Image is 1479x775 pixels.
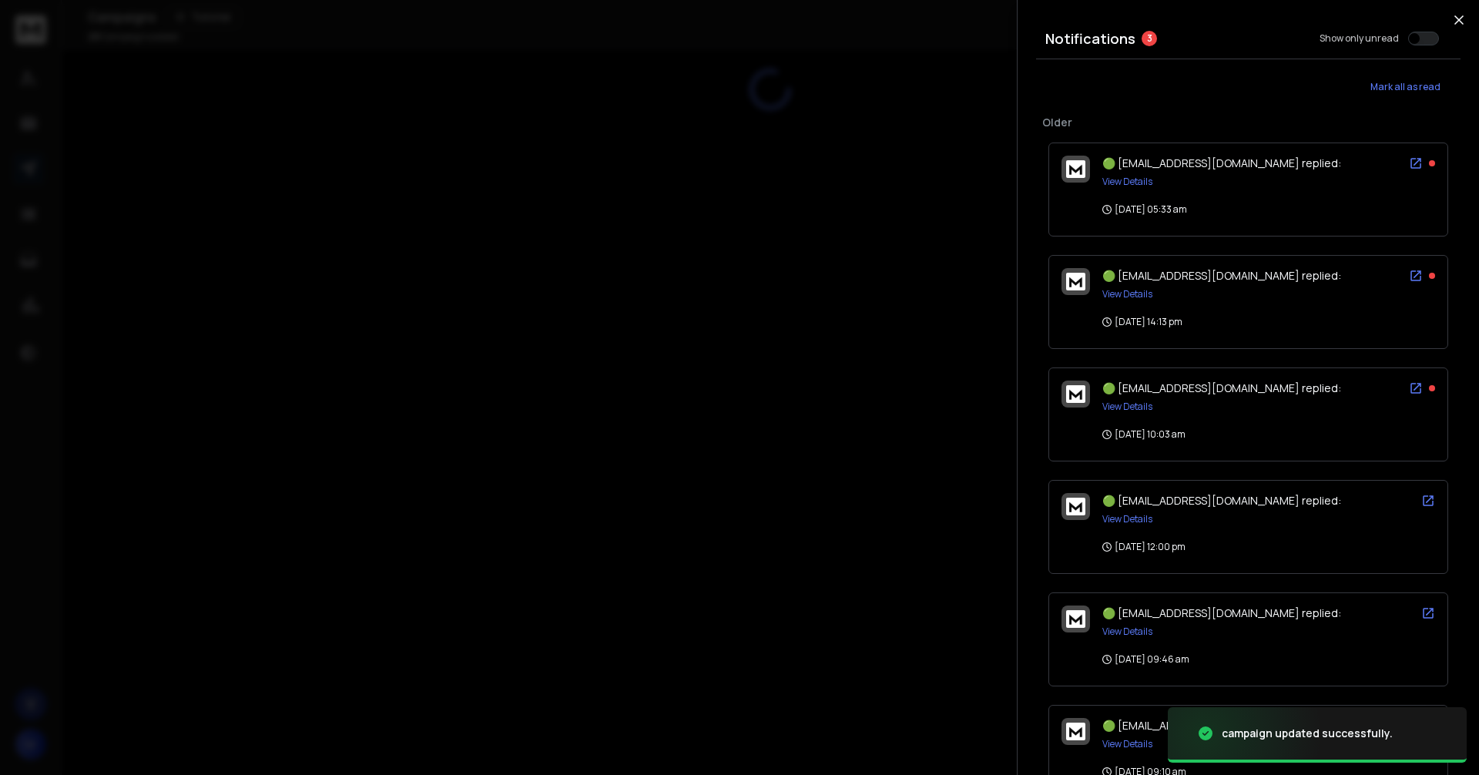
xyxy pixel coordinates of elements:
[1102,381,1341,395] span: 🟢 [EMAIL_ADDRESS][DOMAIN_NAME] replied:
[1102,626,1152,638] button: View Details
[1102,156,1341,170] span: 🟢 [EMAIL_ADDRESS][DOMAIN_NAME] replied:
[1142,31,1157,46] span: 3
[1042,115,1454,130] p: Older
[1370,81,1440,93] span: Mark all as read
[1066,273,1085,290] img: logo
[1066,160,1085,178] img: logo
[1102,176,1152,188] button: View Details
[1102,203,1187,216] p: [DATE] 05:33 am
[1102,606,1341,620] span: 🟢 [EMAIL_ADDRESS][DOMAIN_NAME] replied:
[1102,401,1152,413] button: View Details
[1102,428,1186,441] p: [DATE] 10:03 am
[1066,723,1085,740] img: logo
[1102,268,1341,283] span: 🟢 [EMAIL_ADDRESS][DOMAIN_NAME] replied:
[1066,610,1085,628] img: logo
[1102,718,1341,733] span: 🟢 [EMAIL_ADDRESS][DOMAIN_NAME] replied:
[1320,32,1399,45] label: Show only unread
[1102,288,1152,300] button: View Details
[1350,72,1461,102] button: Mark all as read
[1102,493,1341,508] span: 🟢 [EMAIL_ADDRESS][DOMAIN_NAME] replied:
[1045,28,1135,49] h3: Notifications
[1102,738,1152,750] button: View Details
[1066,385,1085,403] img: logo
[1102,653,1189,666] p: [DATE] 09:46 am
[1066,498,1085,515] img: logo
[1102,541,1186,553] p: [DATE] 12:00 pm
[1102,513,1152,525] button: View Details
[1102,316,1182,328] p: [DATE] 14:13 pm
